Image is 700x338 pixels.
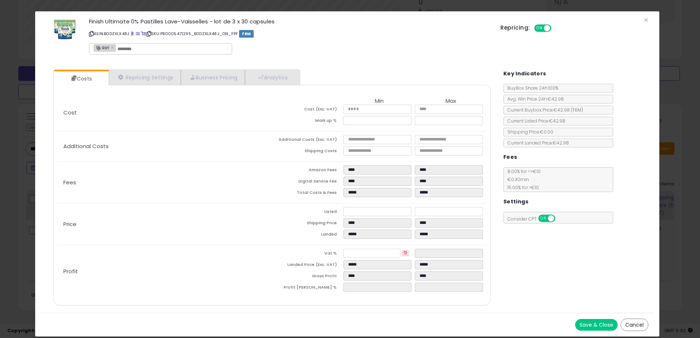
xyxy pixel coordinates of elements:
[272,249,343,260] td: Vat %
[554,107,583,113] span: €42.98
[539,215,548,222] span: ON
[503,69,546,78] h5: Key Indicators
[504,184,539,191] span: 15.00 % for > €10
[504,216,565,222] span: Consider CPT:
[500,25,530,31] h5: Repricing:
[57,143,272,149] p: Additional Costs
[504,168,541,191] span: 8.00 % for <= €10
[272,218,343,230] td: Shipping Price
[504,107,583,113] span: Current Buybox Price:
[57,110,272,116] p: Cost
[504,118,565,124] span: Current Listed Price: €42.98
[272,207,343,218] td: Listed
[504,96,564,102] span: Avg. Win Price 24h: €42.98
[272,188,343,199] td: Total Costs & Fees
[94,45,109,51] span: RHY
[272,116,343,127] td: Mark up %
[503,197,528,206] h5: Settings
[644,15,648,25] span: ×
[550,25,562,31] span: OFF
[111,44,115,50] a: ×
[57,268,272,274] p: Profit
[272,165,343,177] td: Amazon Fees
[141,31,145,37] a: Your listing only
[130,31,134,37] a: BuyBox page
[504,176,529,183] span: €0.30 min
[571,107,583,113] span: ( FBM )
[136,31,140,37] a: All offer listings
[272,105,343,116] td: Cost (Exc. VAT)
[504,129,553,135] span: Shipping Price: €0.00
[272,230,343,241] td: Landed
[181,70,245,85] a: Business Pricing
[239,30,254,38] span: FBM
[272,177,343,188] td: Digital Service Fee
[272,283,343,294] td: Profit [PERSON_NAME] %
[504,85,558,91] span: BuyBox Share 24h: 100%
[415,98,486,105] th: Max
[89,19,489,24] h3: Finish Ultimate 0% Pastilles Lave-Vaisselles - lot de 3 x 30 capsules
[272,271,343,283] td: Gross Profit
[57,221,272,227] p: Price
[109,70,181,85] a: Repricing Settings
[54,19,76,41] img: 51VPQnzsQAL._SL60_.jpg
[272,135,343,146] td: Additional Costs (Exc. VAT)
[575,319,618,331] button: Save & Close
[343,98,415,105] th: Min
[554,215,566,222] span: OFF
[57,180,272,185] p: Fees
[272,146,343,158] td: Shipping Costs
[54,71,108,86] a: Costs
[89,28,489,40] p: ASIN: B0DZXLX48J | SKU: PR0005471295_B0DZXLX48J_0N_FPF
[621,319,648,331] button: Cancel
[245,70,299,85] a: Analytics
[535,25,544,31] span: ON
[272,260,343,271] td: Landed Price (Exc. VAT)
[503,153,517,162] h5: Fees
[504,140,569,146] span: Current Landed Price: €42.98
